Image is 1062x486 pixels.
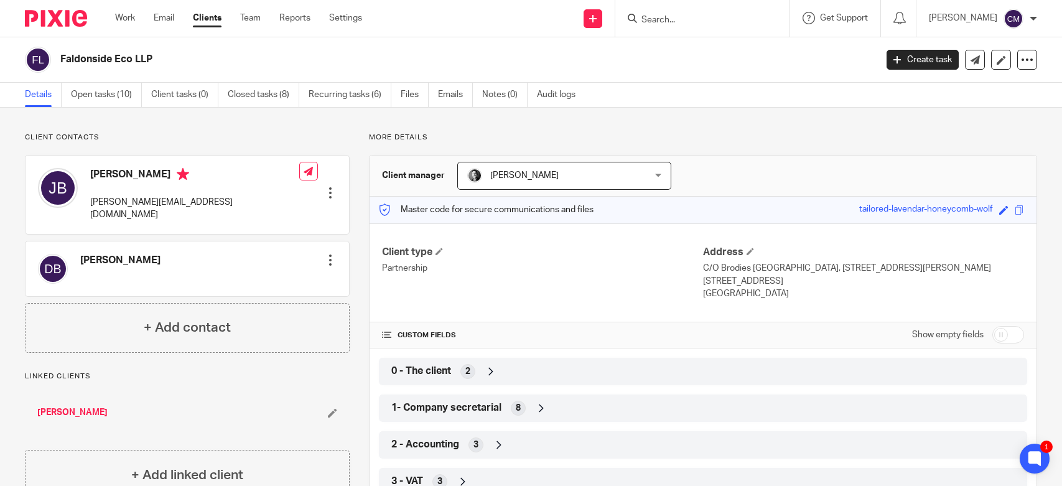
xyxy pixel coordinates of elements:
[228,83,299,107] a: Closed tasks (8)
[151,83,218,107] a: Client tasks (0)
[912,329,984,341] label: Show empty fields
[703,275,1024,287] p: [STREET_ADDRESS]
[703,246,1024,259] h4: Address
[391,438,459,451] span: 2 - Accounting
[382,169,445,182] h3: Client manager
[115,12,135,24] a: Work
[391,365,451,378] span: 0 - The client
[382,246,703,259] h4: Client type
[537,83,585,107] a: Audit logs
[60,53,706,66] h2: Faldonside Eco LLP
[490,171,559,180] span: [PERSON_NAME]
[391,401,501,414] span: 1- Company secretarial
[37,406,108,419] a: [PERSON_NAME]
[929,12,997,24] p: [PERSON_NAME]
[640,15,752,26] input: Search
[154,12,174,24] a: Email
[329,12,362,24] a: Settings
[71,83,142,107] a: Open tasks (10)
[473,439,478,451] span: 3
[38,254,68,284] img: svg%3E
[90,168,299,184] h4: [PERSON_NAME]
[703,262,1024,274] p: C/O Brodies [GEOGRAPHIC_DATA], [STREET_ADDRESS][PERSON_NAME]
[382,262,703,274] p: Partnership
[240,12,261,24] a: Team
[144,318,231,337] h4: + Add contact
[309,83,391,107] a: Recurring tasks (6)
[90,196,299,222] p: [PERSON_NAME][EMAIL_ADDRESS][DOMAIN_NAME]
[38,168,78,208] img: svg%3E
[25,47,51,73] img: svg%3E
[401,83,429,107] a: Files
[80,254,161,267] h4: [PERSON_NAME]
[382,330,703,340] h4: CUSTOM FIELDS
[438,83,473,107] a: Emails
[1040,441,1053,453] div: 1
[482,83,528,107] a: Notes (0)
[379,203,594,216] p: Master code for secure communications and files
[465,365,470,378] span: 2
[25,133,350,143] p: Client contacts
[25,372,350,381] p: Linked clients
[887,50,959,70] a: Create task
[25,10,87,27] img: Pixie
[703,287,1024,300] p: [GEOGRAPHIC_DATA]
[859,203,993,217] div: tailored-lavendar-honeycomb-wolf
[820,14,868,22] span: Get Support
[279,12,310,24] a: Reports
[516,402,521,414] span: 8
[25,83,62,107] a: Details
[467,168,482,183] img: DSC_9061-3.jpg
[193,12,221,24] a: Clients
[369,133,1037,143] p: More details
[177,168,189,180] i: Primary
[131,465,243,485] h4: + Add linked client
[1004,9,1023,29] img: svg%3E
